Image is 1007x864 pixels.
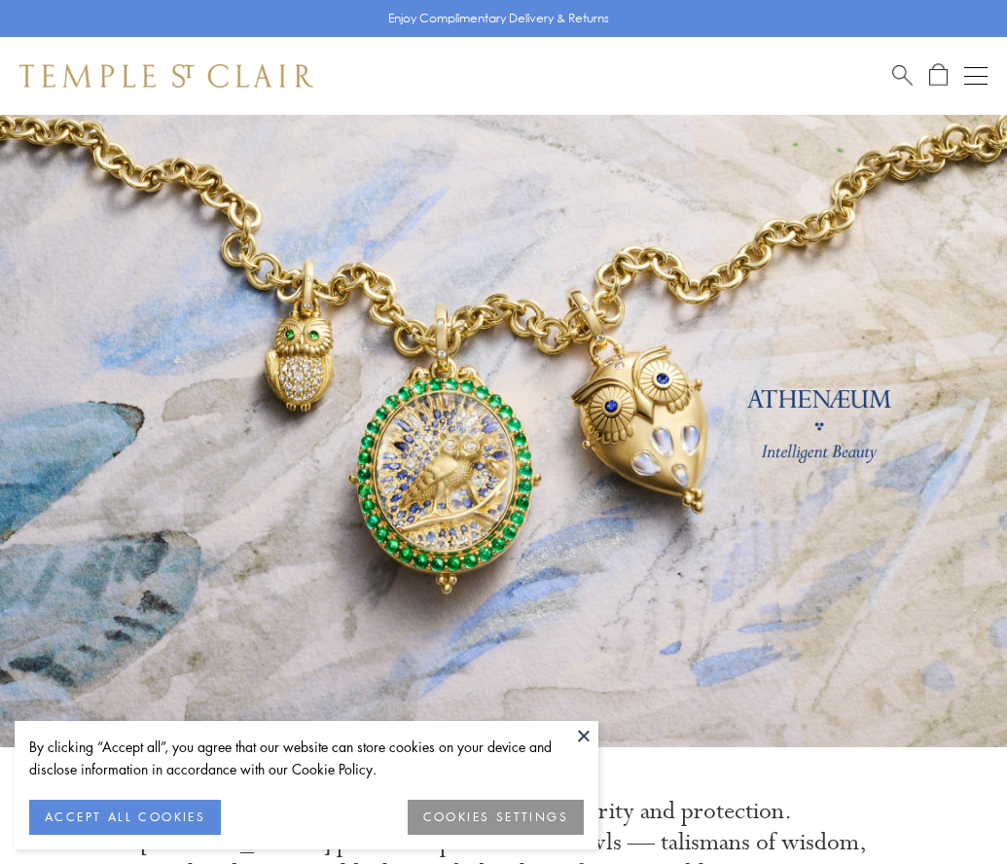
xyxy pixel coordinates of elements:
[408,800,584,835] button: COOKIES SETTINGS
[964,64,988,88] button: Open navigation
[388,9,609,28] p: Enjoy Complimentary Delivery & Returns
[29,800,221,835] button: ACCEPT ALL COOKIES
[29,736,584,780] div: By clicking “Accept all”, you agree that our website can store cookies on your device and disclos...
[19,64,313,88] img: Temple St. Clair
[929,63,948,88] a: Open Shopping Bag
[892,63,913,88] a: Search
